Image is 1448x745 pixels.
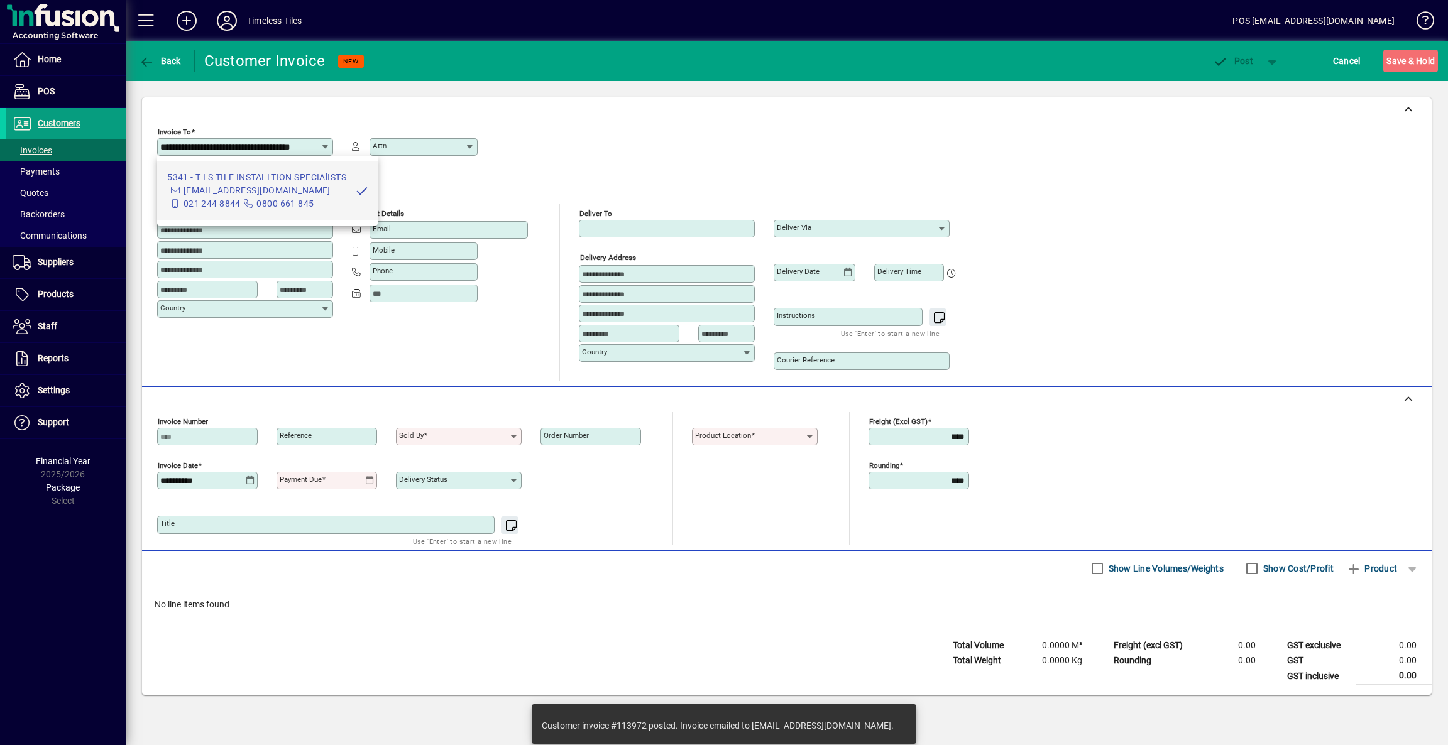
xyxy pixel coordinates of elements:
[38,118,80,128] span: Customers
[1106,562,1224,575] label: Show Line Volumes/Weights
[1356,668,1432,684] td: 0.00
[1340,557,1403,580] button: Product
[6,247,126,278] a: Suppliers
[399,431,424,440] mat-label: Sold by
[1195,638,1271,653] td: 0.00
[38,86,55,96] span: POS
[38,289,74,299] span: Products
[46,482,80,492] span: Package
[1107,653,1195,668] td: Rounding
[373,224,391,233] mat-label: Email
[13,145,52,155] span: Invoices
[1022,638,1097,653] td: 0.0000 M³
[1281,668,1356,684] td: GST inclusive
[6,182,126,204] a: Quotes
[142,585,1432,624] div: No line items found
[207,9,247,32] button: Profile
[38,417,69,427] span: Support
[38,54,61,64] span: Home
[1261,562,1334,575] label: Show Cost/Profit
[6,279,126,310] a: Products
[1022,653,1097,668] td: 0.0000 Kg
[869,417,928,426] mat-label: Freight (excl GST)
[126,50,195,72] app-page-header-button: Back
[1383,50,1438,72] button: Save & Hold
[544,431,589,440] mat-label: Order number
[6,375,126,406] a: Settings
[413,534,512,548] mat-hint: Use 'Enter' to start a new line
[160,519,175,528] mat-label: Title
[167,9,207,32] button: Add
[1107,638,1195,653] td: Freight (excl GST)
[280,475,322,484] mat-label: Payment due
[946,653,1022,668] td: Total Weight
[6,343,126,374] a: Reports
[343,57,359,65] span: NEW
[1386,51,1435,71] span: ave & Hold
[1232,11,1395,31] div: POS [EMAIL_ADDRESS][DOMAIN_NAME]
[158,461,198,470] mat-label: Invoice date
[6,76,126,107] a: POS
[777,267,820,276] mat-label: Delivery date
[38,353,69,363] span: Reports
[38,321,57,331] span: Staff
[373,266,393,275] mat-label: Phone
[1407,3,1432,43] a: Knowledge Base
[158,128,191,136] mat-label: Invoice To
[160,303,185,312] mat-label: Country
[6,225,126,246] a: Communications
[38,385,70,395] span: Settings
[1356,638,1432,653] td: 0.00
[38,257,74,267] span: Suppliers
[777,356,835,364] mat-label: Courier Reference
[1333,51,1361,71] span: Cancel
[13,231,87,241] span: Communications
[6,204,126,225] a: Backorders
[316,200,336,220] button: Copy to Delivery address
[6,139,126,161] a: Invoices
[6,311,126,342] a: Staff
[1281,638,1356,653] td: GST exclusive
[1206,50,1259,72] button: Post
[139,56,181,66] span: Back
[13,166,60,177] span: Payments
[36,456,90,466] span: Financial Year
[13,188,48,198] span: Quotes
[373,141,387,150] mat-label: Attn
[1234,56,1240,66] span: P
[777,223,811,232] mat-label: Deliver via
[204,51,326,71] div: Customer Invoice
[582,347,607,356] mat-label: Country
[6,44,126,75] a: Home
[158,417,208,426] mat-label: Invoice number
[841,326,940,340] mat-hint: Use 'Enter' to start a new line
[542,719,894,732] div: Customer invoice #113972 posted. Invoice emailed to [EMAIL_ADDRESS][DOMAIN_NAME].
[13,209,65,219] span: Backorders
[1281,653,1356,668] td: GST
[1356,653,1432,668] td: 0.00
[1330,50,1364,72] button: Cancel
[373,246,395,254] mat-label: Mobile
[695,431,751,440] mat-label: Product location
[1386,56,1391,66] span: S
[1212,56,1253,66] span: ost
[579,209,612,218] mat-label: Deliver To
[1195,653,1271,668] td: 0.00
[247,11,302,31] div: Timeless Tiles
[399,475,447,484] mat-label: Delivery status
[777,311,815,320] mat-label: Instructions
[6,407,126,438] a: Support
[136,50,184,72] button: Back
[6,161,126,182] a: Payments
[877,267,921,276] mat-label: Delivery time
[280,431,312,440] mat-label: Reference
[869,461,899,470] mat-label: Rounding
[1346,558,1397,579] span: Product
[946,638,1022,653] td: Total Volume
